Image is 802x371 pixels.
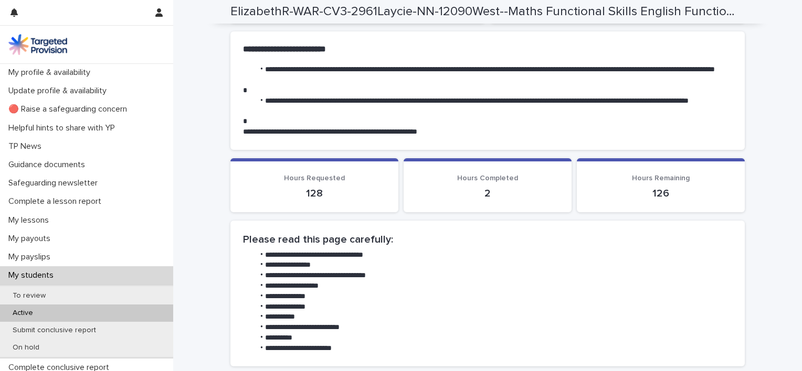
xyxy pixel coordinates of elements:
[4,178,106,188] p: Safeguarding newsletter
[4,270,62,280] p: My students
[4,141,50,151] p: TP News
[284,174,345,182] span: Hours Requested
[4,160,93,170] p: Guidance documents
[4,343,48,352] p: On hold
[243,187,386,200] p: 128
[4,252,59,262] p: My payslips
[8,34,67,55] img: M5nRWzHhSzIhMunXDL62
[243,233,732,246] h2: Please read this page carefully:
[416,187,559,200] p: 2
[457,174,518,182] span: Hours Completed
[4,215,57,225] p: My lessons
[589,187,732,200] p: 126
[4,291,54,300] p: To review
[4,86,115,96] p: Update profile & availability
[4,197,110,206] p: Complete a lesson report
[4,104,135,114] p: 🔴 Raise a safeguarding concern
[4,68,99,78] p: My profile & availability
[4,234,59,244] p: My payouts
[4,123,123,133] p: Helpful hints to share with YP
[4,309,41,318] p: Active
[230,4,741,19] h2: ElizabethR-WAR-CV3-2961Laycie-NN-12090West--Maths Functional Skills English Functional Skills-16404
[632,174,690,182] span: Hours Remaining
[4,326,104,335] p: Submit conclusive report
